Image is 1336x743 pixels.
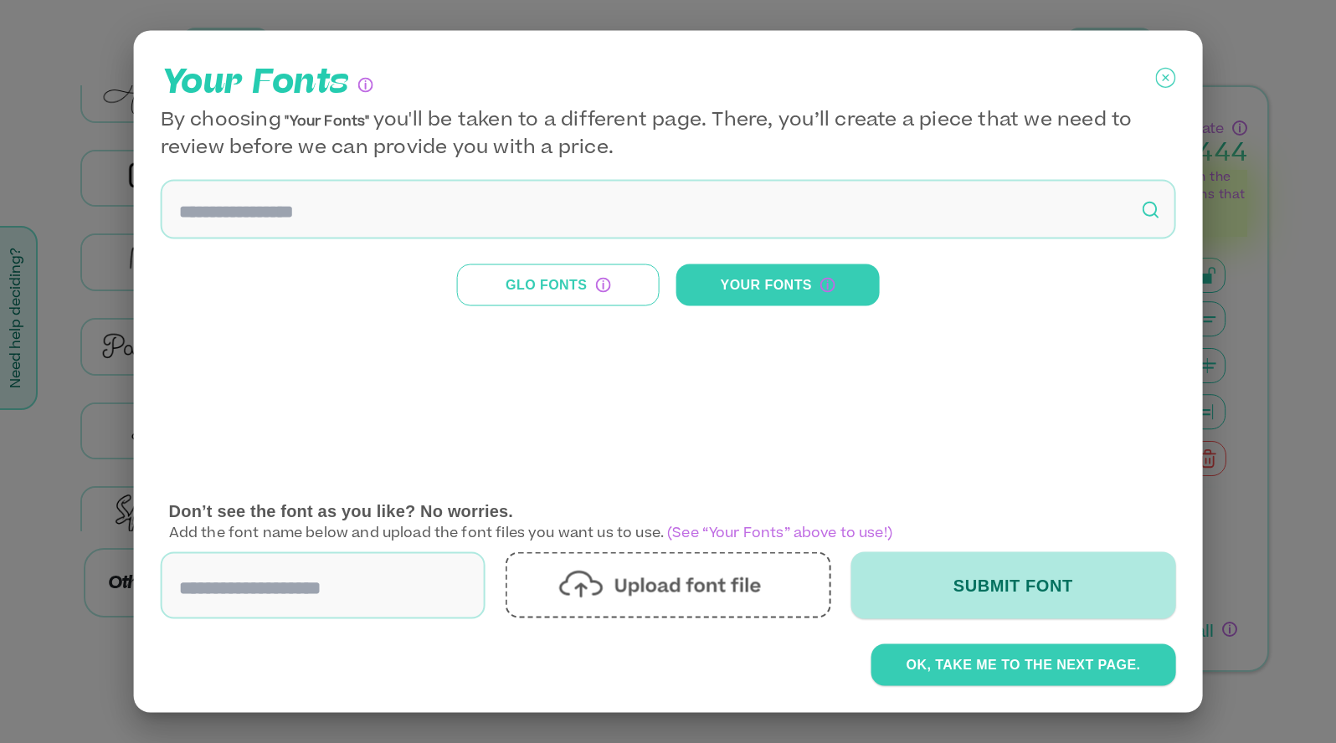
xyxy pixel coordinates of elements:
p: Add the font name below and upload the font files you want us to use. [169,499,1168,544]
div: These are our in-house fonts that are pre-priced and ready to produce. [595,278,610,293]
p: Don’t see the font as you like? No worries. [169,499,1168,524]
iframe: Chat Widget [1252,663,1336,743]
span: (See “Your Fonts” above to use!) [664,527,892,541]
button: OK, TAKE ME TO THE NEXT PAGE. [871,644,1176,686]
div: This is a temporary place where your uploaded fonts will show-up. From here you can select them a... [820,278,835,293]
span: "Your Fonts" [281,115,373,129]
p: Your Fonts [161,58,373,108]
div: You can choose up to three of our in house fonts for your design. If you are looking to add an ad... [358,78,373,93]
button: Submit Font [850,552,1175,619]
button: Your FontsThis is a temporary place where your uploaded fonts will show-up. From here you can sel... [676,264,880,306]
p: By choosing you'll be taken to a different page. There, you’ll create a piece that we need to rev... [161,108,1176,163]
button: Glo FontsThese are our in-house fonts that are pre-priced and ready to produce. [456,264,660,306]
img: UploadFont [558,571,777,600]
